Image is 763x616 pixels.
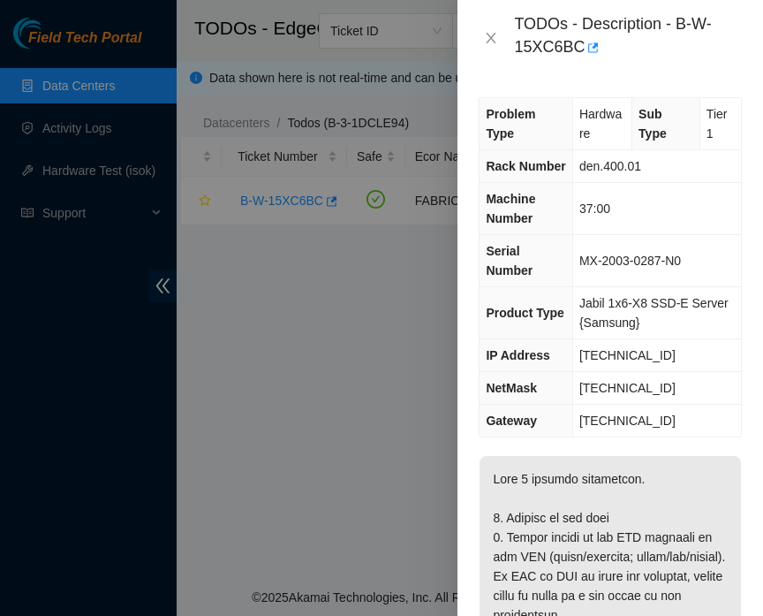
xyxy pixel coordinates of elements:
span: Problem Type [486,107,535,141]
span: Serial Number [486,244,533,278]
span: den.400.01 [579,159,641,173]
span: Machine Number [486,192,535,225]
span: 37:00 [579,202,610,216]
span: [TECHNICAL_ID] [579,414,676,428]
span: Product Type [486,306,563,320]
button: Close [479,30,503,47]
span: Tier 1 [706,107,728,141]
div: TODOs - Description - B-W-15XC6BC [514,14,742,62]
span: Gateway [486,414,537,428]
span: MX-2003-0287-N0 [579,254,681,268]
span: close [484,31,498,45]
span: IP Address [486,348,549,362]
span: NetMask [486,381,537,395]
span: Hardware [579,107,622,141]
span: Jabil 1x6-X8 SSD-E Server {Samsung} [579,296,729,330]
span: [TECHNICAL_ID] [579,348,676,362]
span: [TECHNICAL_ID] [579,381,676,395]
span: Rack Number [486,159,565,173]
span: Sub Type [638,107,667,141]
